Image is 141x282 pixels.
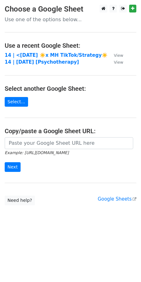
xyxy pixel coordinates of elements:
[5,196,35,205] a: Need help?
[5,5,136,14] h3: Choose a Google Sheet
[5,85,136,92] h4: Select another Google Sheet:
[98,196,136,202] a: Google Sheets
[5,97,28,107] a: Select...
[5,52,108,58] a: 14 | <[DATE] ☀️x MH TikTok/Strategy☀️
[5,127,136,135] h4: Copy/paste a Google Sheet URL:
[5,16,136,23] p: Use one of the options below...
[114,60,123,65] small: View
[114,53,123,58] small: View
[5,42,136,49] h4: Use a recent Google Sheet:
[5,59,79,65] a: 14 | [DATE] [Psychotherapy]
[5,150,69,155] small: Example: [URL][DOMAIN_NAME]
[108,59,123,65] a: View
[5,162,21,172] input: Next
[5,137,133,149] input: Paste your Google Sheet URL here
[108,52,123,58] a: View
